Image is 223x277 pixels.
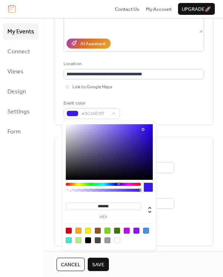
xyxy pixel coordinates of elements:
div: Event color [64,100,118,107]
span: Views [7,66,23,78]
div: #D0021B [66,228,72,234]
div: #417505 [114,228,120,234]
div: #50E3C2 [66,237,72,243]
a: My Events [3,23,39,40]
span: Settings [7,106,30,118]
span: Save [92,261,104,268]
span: Connect [7,46,30,58]
div: #B8E986 [75,237,81,243]
a: Connect [3,43,39,60]
div: #4A4A4A [95,237,101,243]
a: Form [3,123,39,140]
span: My Events [7,26,34,38]
span: Link to Google Maps [72,83,112,91]
div: #8B572A [95,228,101,234]
div: #000000 [85,237,91,243]
div: AI Assistant [80,40,106,47]
div: #FFFFFF [114,237,120,243]
div: #7ED321 [104,228,110,234]
div: Location [64,60,203,68]
span: Design [7,86,26,98]
div: #9013FE [133,228,139,234]
a: Design [3,83,39,100]
div: #4A90E2 [143,228,149,234]
a: My Account [146,5,172,13]
div: #F5A623 [75,228,81,234]
a: Views [3,63,39,80]
span: Contact Us [115,6,139,13]
button: Upgrade🚀 [178,3,215,15]
span: #3C1AE7FF [81,110,108,118]
div: #BD10E0 [124,228,130,234]
a: Settings [3,103,39,120]
span: Form [7,126,21,138]
button: Save [88,258,109,271]
span: My Account [146,6,172,13]
div: #9B9B9B [104,237,110,243]
span: Cancel [61,261,80,268]
div: #F8E71C [85,228,91,234]
a: Contact Us [115,5,139,13]
button: AI Assistant [67,39,111,48]
label: hex [66,215,141,219]
button: Cancel [56,258,85,271]
img: logo [8,5,16,13]
span: Upgrade 🚀 [182,6,211,13]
